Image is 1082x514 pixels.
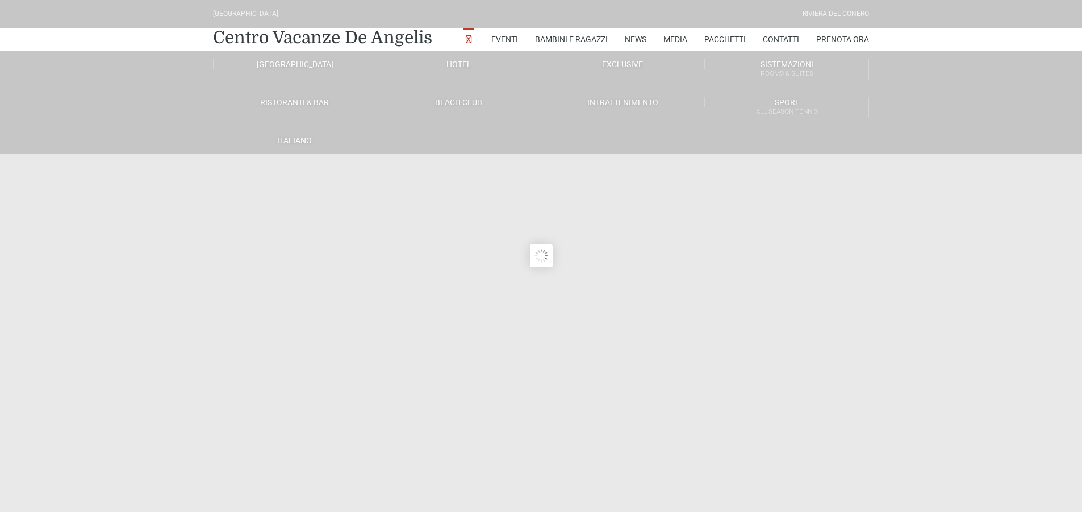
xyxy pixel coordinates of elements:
a: SistemazioniRooms & Suites [705,59,869,80]
a: Pacchetti [704,28,746,51]
small: Rooms & Suites [705,68,868,79]
small: All Season Tennis [705,106,868,117]
span: Italiano [277,136,312,145]
div: Riviera Del Conero [803,9,869,19]
a: Italiano [213,135,377,146]
a: Bambini e Ragazzi [535,28,608,51]
a: Eventi [491,28,518,51]
div: [GEOGRAPHIC_DATA] [213,9,278,19]
a: Media [663,28,687,51]
a: Ristoranti & Bar [213,97,377,107]
a: Centro Vacanze De Angelis [213,26,432,49]
a: Exclusive [541,59,705,69]
a: [GEOGRAPHIC_DATA] [213,59,377,69]
a: Contatti [763,28,799,51]
a: Intrattenimento [541,97,705,107]
a: Beach Club [377,97,541,107]
a: Prenota Ora [816,28,869,51]
a: Hotel [377,59,541,69]
a: News [625,28,646,51]
a: SportAll Season Tennis [705,97,869,118]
